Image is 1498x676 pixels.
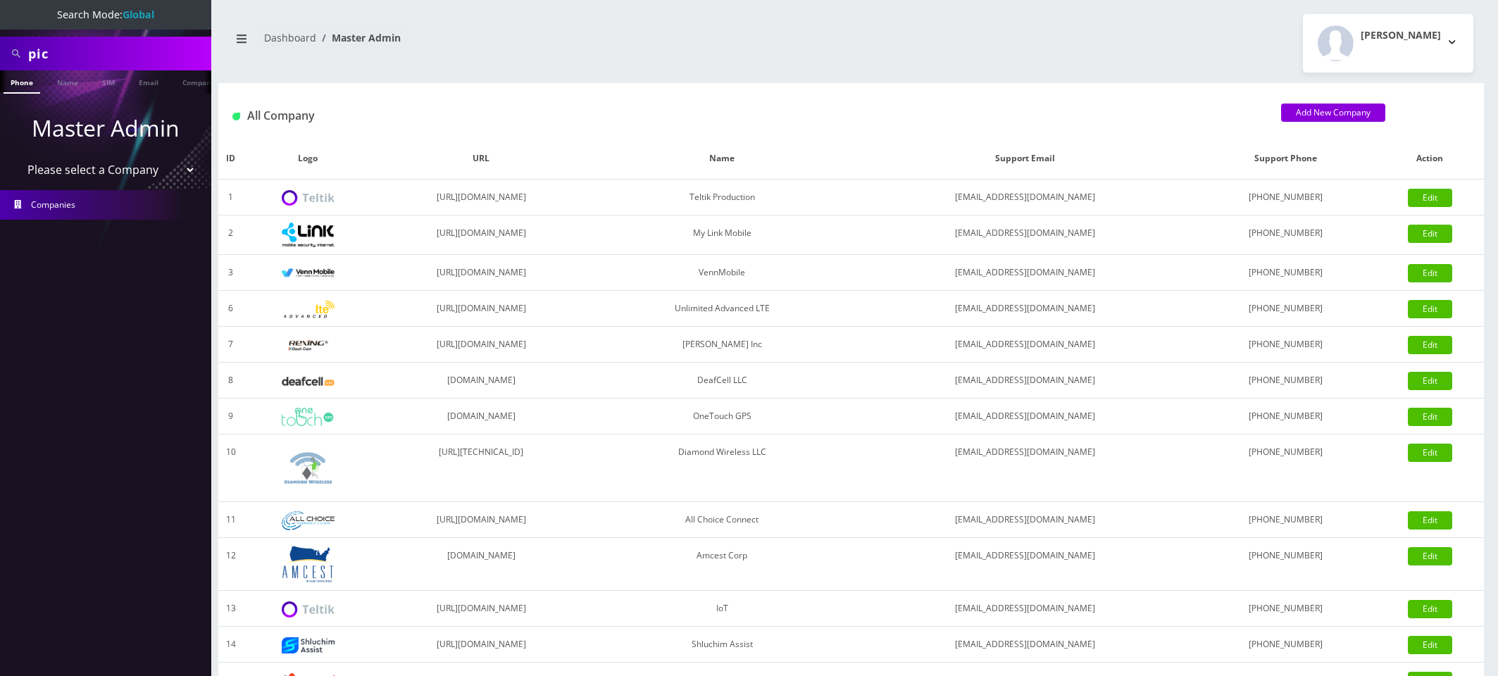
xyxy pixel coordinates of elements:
[218,434,244,502] td: 10
[854,502,1196,538] td: [EMAIL_ADDRESS][DOMAIN_NAME]
[590,363,854,399] td: DeafCell LLC
[282,637,335,653] img: Shluchim Assist
[590,627,854,663] td: Shluchim Assist
[373,538,590,591] td: [DOMAIN_NAME]
[854,180,1196,215] td: [EMAIL_ADDRESS][DOMAIN_NAME]
[218,215,244,255] td: 2
[229,23,841,63] nav: breadcrumb
[282,223,335,247] img: My Link Mobile
[1196,591,1376,627] td: [PHONE_NUMBER]
[282,442,335,494] img: Diamond Wireless LLC
[1375,138,1484,180] th: Action
[132,70,166,92] a: Email
[1361,30,1441,42] h2: [PERSON_NAME]
[854,434,1196,502] td: [EMAIL_ADDRESS][DOMAIN_NAME]
[218,502,244,538] td: 11
[1408,547,1452,565] a: Edit
[854,138,1196,180] th: Support Email
[590,255,854,291] td: VennMobile
[1408,600,1452,618] a: Edit
[282,268,335,278] img: VennMobile
[590,138,854,180] th: Name
[590,399,854,434] td: OneTouch GPS
[218,255,244,291] td: 3
[232,113,240,120] img: All Company
[282,339,335,352] img: Rexing Inc
[373,327,590,363] td: [URL][DOMAIN_NAME]
[854,215,1196,255] td: [EMAIL_ADDRESS][DOMAIN_NAME]
[854,255,1196,291] td: [EMAIL_ADDRESS][DOMAIN_NAME]
[4,70,40,94] a: Phone
[218,363,244,399] td: 8
[218,138,244,180] th: ID
[373,363,590,399] td: [DOMAIN_NAME]
[1303,14,1473,73] button: [PERSON_NAME]
[854,627,1196,663] td: [EMAIL_ADDRESS][DOMAIN_NAME]
[854,399,1196,434] td: [EMAIL_ADDRESS][DOMAIN_NAME]
[854,591,1196,627] td: [EMAIL_ADDRESS][DOMAIN_NAME]
[282,377,335,386] img: DeafCell LLC
[244,138,373,180] th: Logo
[218,538,244,591] td: 12
[218,327,244,363] td: 7
[1408,300,1452,318] a: Edit
[373,591,590,627] td: [URL][DOMAIN_NAME]
[316,30,401,45] li: Master Admin
[590,591,854,627] td: IoT
[373,502,590,538] td: [URL][DOMAIN_NAME]
[1196,399,1376,434] td: [PHONE_NUMBER]
[28,40,208,67] input: Search All Companies
[590,502,854,538] td: All Choice Connect
[373,215,590,255] td: [URL][DOMAIN_NAME]
[590,434,854,502] td: Diamond Wireless LLC
[1196,538,1376,591] td: [PHONE_NUMBER]
[854,363,1196,399] td: [EMAIL_ADDRESS][DOMAIN_NAME]
[590,538,854,591] td: Amcest Corp
[1408,511,1452,530] a: Edit
[373,399,590,434] td: [DOMAIN_NAME]
[1196,180,1376,215] td: [PHONE_NUMBER]
[1408,336,1452,354] a: Edit
[1408,408,1452,426] a: Edit
[1196,327,1376,363] td: [PHONE_NUMBER]
[854,327,1196,363] td: [EMAIL_ADDRESS][DOMAIN_NAME]
[854,291,1196,327] td: [EMAIL_ADDRESS][DOMAIN_NAME]
[218,591,244,627] td: 13
[590,180,854,215] td: Teltik Production
[282,511,335,530] img: All Choice Connect
[95,70,122,92] a: SIM
[1196,363,1376,399] td: [PHONE_NUMBER]
[373,180,590,215] td: [URL][DOMAIN_NAME]
[218,291,244,327] td: 6
[50,70,85,92] a: Name
[57,8,154,21] span: Search Mode:
[282,301,335,318] img: Unlimited Advanced LTE
[1196,627,1376,663] td: [PHONE_NUMBER]
[373,434,590,502] td: [URL][TECHNICAL_ID]
[590,215,854,255] td: My Link Mobile
[175,70,223,92] a: Company
[1196,291,1376,327] td: [PHONE_NUMBER]
[232,109,1260,123] h1: All Company
[1408,264,1452,282] a: Edit
[264,31,316,44] a: Dashboard
[282,408,335,426] img: OneTouch GPS
[282,601,335,618] img: IoT
[218,399,244,434] td: 9
[1408,225,1452,243] a: Edit
[1408,636,1452,654] a: Edit
[123,8,154,21] strong: Global
[1196,255,1376,291] td: [PHONE_NUMBER]
[1196,138,1376,180] th: Support Phone
[282,190,335,206] img: Teltik Production
[373,138,590,180] th: URL
[282,545,335,583] img: Amcest Corp
[218,627,244,663] td: 14
[373,291,590,327] td: [URL][DOMAIN_NAME]
[31,199,75,211] span: Companies
[218,180,244,215] td: 1
[1196,434,1376,502] td: [PHONE_NUMBER]
[1196,502,1376,538] td: [PHONE_NUMBER]
[1408,189,1452,207] a: Edit
[373,627,590,663] td: [URL][DOMAIN_NAME]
